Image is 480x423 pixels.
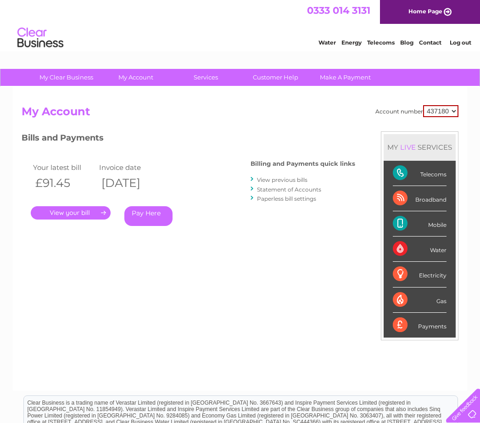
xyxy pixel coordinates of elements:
h4: Billing and Payments quick links [251,160,355,167]
a: 0333 014 3131 [307,5,370,16]
td: Invoice date [97,161,163,174]
a: Pay Here [124,206,173,226]
a: Customer Help [238,69,313,86]
div: Gas [393,288,447,313]
div: LIVE [398,143,418,152]
div: Mobile [393,211,447,237]
a: My Account [98,69,174,86]
div: Account number [375,105,458,117]
a: My Clear Business [28,69,104,86]
a: . [31,206,111,220]
div: Payments [393,313,447,338]
div: Water [393,237,447,262]
a: Make A Payment [307,69,383,86]
th: [DATE] [97,174,163,192]
a: Contact [419,39,441,46]
div: Electricity [393,262,447,287]
a: Blog [400,39,413,46]
h3: Bills and Payments [22,131,355,147]
a: Water [318,39,336,46]
a: Paperless bill settings [257,195,316,202]
div: MY SERVICES [384,134,456,160]
a: Services [168,69,244,86]
a: Log out [450,39,471,46]
td: Your latest bill [31,161,97,174]
div: Broadband [393,186,447,211]
a: Telecoms [367,39,395,46]
a: Energy [341,39,362,46]
a: View previous bills [257,176,307,183]
div: Clear Business is a trading name of Verastar Limited (registered in [GEOGRAPHIC_DATA] No. 3667643... [24,5,458,45]
img: logo.png [17,24,64,52]
h2: My Account [22,105,458,123]
th: £91.45 [31,174,97,192]
div: Telecoms [393,161,447,186]
a: Statement of Accounts [257,186,321,193]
